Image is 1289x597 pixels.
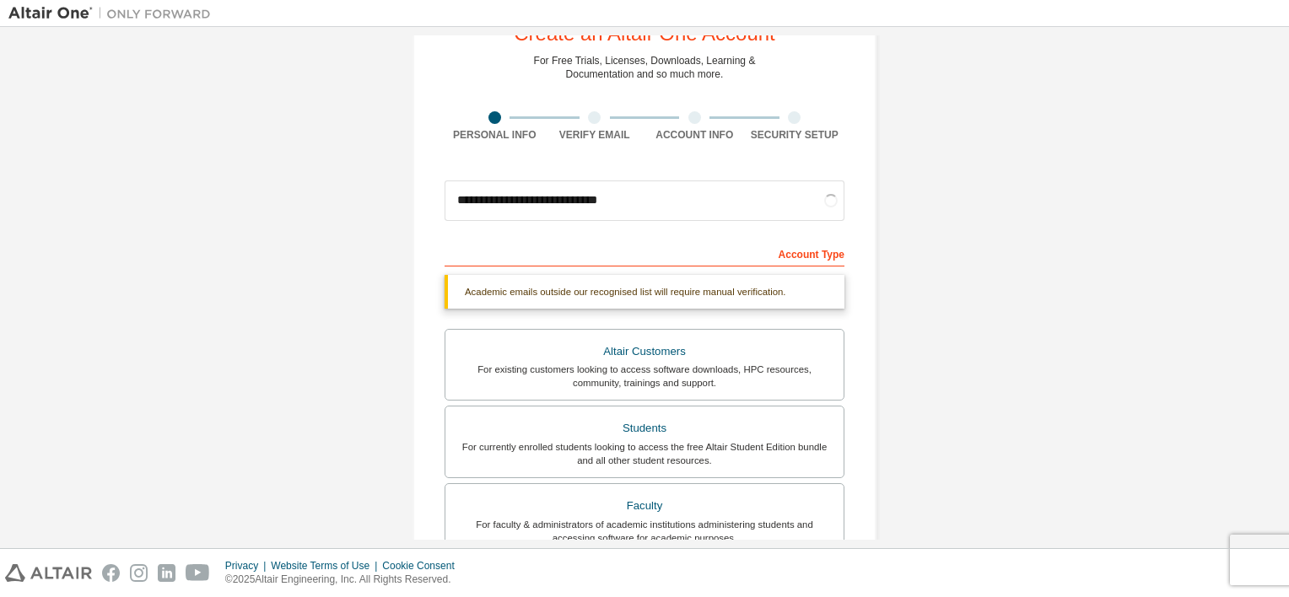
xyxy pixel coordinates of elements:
[445,275,844,309] div: Academic emails outside our recognised list will require manual verification.
[745,128,845,142] div: Security Setup
[445,128,545,142] div: Personal Info
[130,564,148,582] img: instagram.svg
[456,494,833,518] div: Faculty
[271,559,382,573] div: Website Terms of Use
[644,128,745,142] div: Account Info
[545,128,645,142] div: Verify Email
[102,564,120,582] img: facebook.svg
[456,363,833,390] div: For existing customers looking to access software downloads, HPC resources, community, trainings ...
[5,564,92,582] img: altair_logo.svg
[445,239,844,266] div: Account Type
[225,559,271,573] div: Privacy
[225,573,465,587] p: © 2025 Altair Engineering, Inc. All Rights Reserved.
[456,518,833,545] div: For faculty & administrators of academic institutions administering students and accessing softwa...
[514,24,775,44] div: Create an Altair One Account
[456,440,833,467] div: For currently enrolled students looking to access the free Altair Student Edition bundle and all ...
[8,5,219,22] img: Altair One
[456,340,833,363] div: Altair Customers
[382,559,464,573] div: Cookie Consent
[158,564,175,582] img: linkedin.svg
[534,54,756,81] div: For Free Trials, Licenses, Downloads, Learning & Documentation and so much more.
[456,417,833,440] div: Students
[186,564,210,582] img: youtube.svg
